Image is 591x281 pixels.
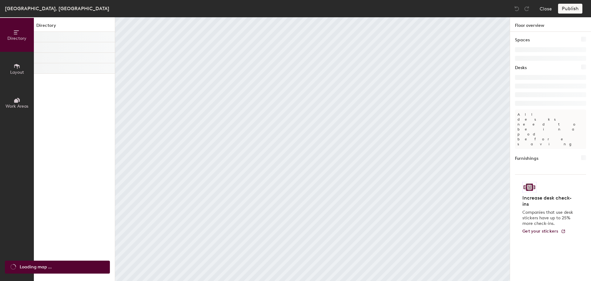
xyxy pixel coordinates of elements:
span: Work Areas [6,104,28,109]
h4: Increase desk check-ins [522,195,575,207]
div: [GEOGRAPHIC_DATA], [GEOGRAPHIC_DATA] [5,5,109,12]
p: All desks need to be in a pod before saving [515,110,586,149]
h1: Spaces [515,37,530,43]
h1: Directory [34,22,115,32]
h1: Floor overview [510,17,591,32]
img: Sticker logo [522,182,537,192]
span: Get your stickers [522,229,558,234]
h1: Desks [515,64,527,71]
img: Undo [514,6,520,12]
canvas: Map [115,17,510,281]
span: Layout [10,70,24,75]
img: Redo [524,6,530,12]
span: Directory [7,36,26,41]
button: Close [540,4,552,14]
a: Get your stickers [522,229,566,234]
h1: Furnishings [515,155,538,162]
p: Companies that use desk stickers have up to 25% more check-ins. [522,210,575,226]
span: Loading map ... [20,264,52,271]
